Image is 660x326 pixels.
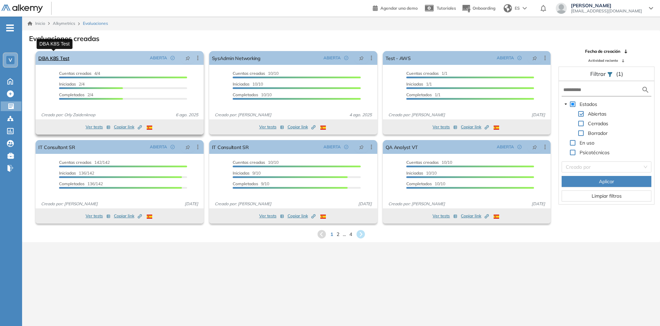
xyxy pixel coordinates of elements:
span: Cuentas creadas [406,160,439,165]
a: Inicio [28,20,45,27]
span: ABIERTA [497,55,514,61]
span: [DATE] [182,201,201,207]
span: pushpin [185,144,190,150]
span: Tutoriales [437,6,456,11]
span: ABIERTA [150,55,167,61]
img: ESP [147,215,152,219]
span: caret-down [564,102,567,106]
img: arrow [523,7,527,10]
span: ... [343,231,346,238]
img: search icon [641,86,650,94]
span: Iniciadas [406,81,423,87]
button: Copiar link [114,212,142,220]
img: ESP [320,215,326,219]
span: 10/10 [233,160,279,165]
span: Iniciadas [406,170,423,176]
button: Ver tests [259,123,284,131]
span: 10/10 [406,181,445,186]
span: Copiar link [114,213,142,219]
span: Iniciadas [233,81,250,87]
span: Actividad reciente [588,58,618,63]
img: ESP [320,126,326,130]
span: Copiar link [288,213,316,219]
span: 10/10 [233,81,263,87]
button: Copiar link [288,212,316,220]
button: Onboarding [462,1,495,16]
span: Agendar una demo [380,6,418,11]
span: ABIERTA [497,144,514,150]
span: [EMAIL_ADDRESS][DOMAIN_NAME] [571,8,642,14]
span: Cuentas creadas [59,160,91,165]
span: Filtrar [590,70,607,77]
span: check-circle [344,56,348,60]
button: Copiar link [461,123,489,131]
span: ES [515,5,520,11]
span: [PERSON_NAME] [571,3,642,8]
span: Completados [406,181,432,186]
span: 1/1 [406,71,447,76]
span: check-circle [171,145,175,149]
button: Ver tests [433,212,457,220]
img: ESP [494,126,499,130]
h3: Evaluaciones creadas [29,34,99,43]
span: [DATE] [529,112,548,118]
a: SysAdmin Networking [212,51,261,65]
span: 2/4 [59,92,93,97]
span: Iniciadas [59,81,76,87]
button: pushpin [527,141,542,152]
span: Cuentas creadas [233,71,265,76]
span: Copiar link [461,124,489,130]
span: Iniciadas [59,170,76,176]
span: Borrador [588,130,608,136]
span: pushpin [359,55,364,61]
span: check-circle [517,145,522,149]
span: 6 ago. 2025 [173,112,201,118]
span: 1/1 [406,81,432,87]
span: En uso [580,140,594,146]
span: 4 ago. 2025 [347,112,375,118]
span: Onboarding [473,6,495,11]
span: 1/1 [406,92,440,97]
span: Aplicar [599,178,614,185]
a: QA Analyst VT [386,140,418,154]
span: Completados [233,181,258,186]
span: [DATE] [529,201,548,207]
span: Psicotécnicos [580,149,610,156]
div: DBA K8S Test [37,39,72,49]
span: 4 [349,231,352,238]
span: (1) [616,70,623,78]
span: 2/4 [59,81,85,87]
span: 9/10 [233,181,269,186]
span: 136/142 [59,181,103,186]
span: check-circle [517,56,522,60]
button: Ver tests [259,212,284,220]
span: Iniciadas [233,170,250,176]
span: Completados [59,92,85,97]
span: Estados [578,100,599,108]
span: ABIERTA [323,55,341,61]
img: world [504,4,512,12]
span: Borrador [586,129,609,137]
span: Creado por: Orly Zaidenknop [38,112,98,118]
span: pushpin [532,55,537,61]
button: pushpin [527,52,542,63]
a: IT Consultant SR [38,140,75,154]
span: pushpin [359,144,364,150]
span: Cuentas creadas [233,160,265,165]
span: pushpin [185,55,190,61]
span: 4/4 [59,71,100,76]
button: pushpin [180,52,195,63]
span: 10/10 [406,160,452,165]
span: Estados [580,101,597,107]
button: pushpin [354,141,369,152]
span: Fecha de creación [585,48,620,55]
img: ESP [147,126,152,130]
span: Cerradas [586,119,610,128]
span: Cerradas [588,120,608,127]
span: 1 [330,231,333,238]
span: Limpiar filtros [592,192,622,200]
a: Agendar una demo [373,3,418,12]
span: Creado por: [PERSON_NAME] [212,201,274,207]
span: 10/10 [406,170,437,176]
button: Limpiar filtros [562,190,651,201]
